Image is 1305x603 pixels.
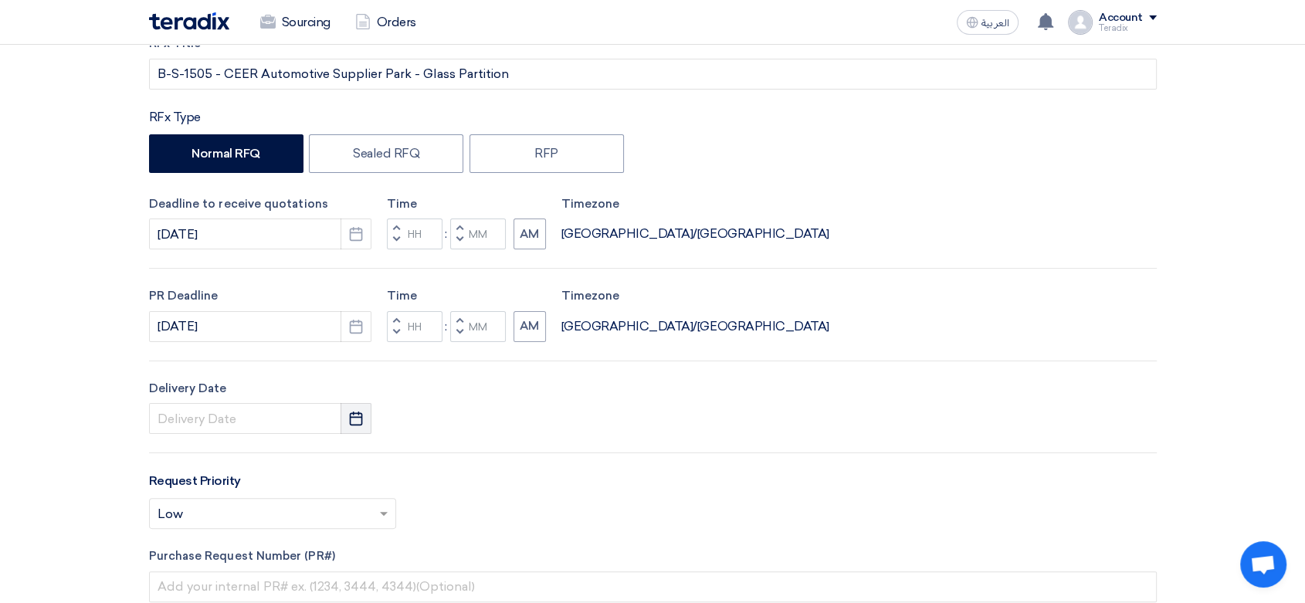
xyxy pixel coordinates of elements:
div: Teradix [1099,24,1157,32]
div: [GEOGRAPHIC_DATA]/[GEOGRAPHIC_DATA] [561,225,829,243]
img: profile_test.png [1068,10,1093,35]
label: Timezone [561,287,829,305]
button: AM [514,311,546,342]
div: : [442,225,450,243]
label: Normal RFQ [149,134,303,173]
label: Timezone [561,195,829,213]
label: Time [387,287,546,305]
div: Account [1099,12,1143,25]
input: Minutes [450,311,506,342]
input: Hours [387,219,442,249]
input: Hours [387,311,442,342]
label: Delivery Date [149,380,371,398]
div: Open chat [1240,541,1286,588]
label: Deadline to receive quotations [149,195,371,213]
label: PR Deadline [149,287,371,305]
a: Orders [343,5,429,39]
label: Sealed RFQ [309,134,463,173]
input: Add your internal PR# ex. (1234, 3444, 4344)(Optional) [149,571,1157,602]
button: AM [514,219,546,249]
button: العربية [957,10,1019,35]
img: Teradix logo [149,12,229,30]
input: Delivery Date [149,403,371,434]
label: RFP [469,134,624,173]
label: Time [387,195,546,213]
div: [GEOGRAPHIC_DATA]/[GEOGRAPHIC_DATA] [561,317,829,336]
input: Minutes [450,219,506,249]
span: العربية [981,18,1009,29]
div: : [442,317,450,336]
div: RFx Type [149,108,1157,127]
label: Purchase Request Number (PR#) [149,547,1157,565]
input: yyyy-mm-dd [149,219,371,249]
a: Sourcing [248,5,343,39]
input: PR Deadline [149,311,371,342]
input: e.g. New ERP System, Server Visualization Project... [149,59,1157,90]
label: Request Priority [149,472,241,490]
